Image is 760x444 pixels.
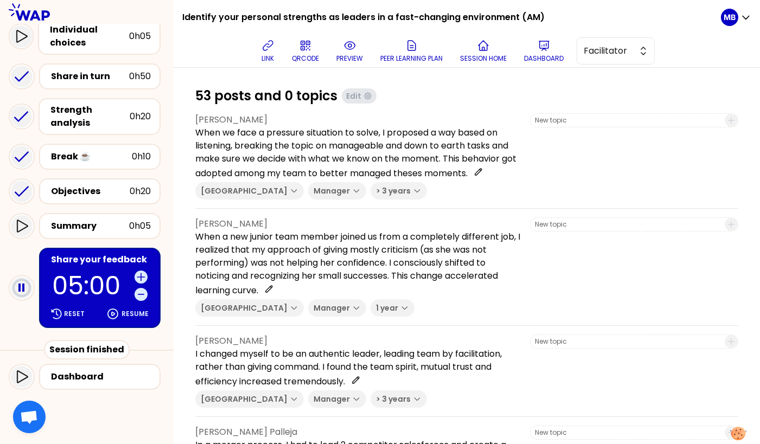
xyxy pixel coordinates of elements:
[44,340,130,359] div: Session finished
[308,390,366,408] button: Manager
[535,220,718,229] input: New topic
[51,220,129,233] div: Summary
[371,182,427,200] button: > 3 years
[52,273,130,298] p: 05:00
[122,310,149,318] p: Resume
[51,185,130,198] div: Objectives
[13,401,46,433] div: Ouvrir le chat
[195,217,521,230] p: [PERSON_NAME]
[292,54,319,63] p: QRCODE
[336,54,363,63] p: preview
[51,370,155,383] div: Dashboard
[584,44,633,57] span: Facilitator
[195,230,521,297] p: When a new junior team member joined us from a completely different job, I realized that my appro...
[195,334,521,348] p: [PERSON_NAME]
[51,253,151,266] div: Share your feedback
[50,23,129,49] div: Individual choices
[721,9,751,26] button: MB
[129,30,151,43] div: 0h05
[577,37,655,65] button: Facilitator
[195,299,304,317] button: [GEOGRAPHIC_DATA]
[535,337,718,346] input: New topic
[724,12,736,23] p: MB
[64,310,85,318] p: Reset
[308,299,366,317] button: Manager
[535,116,718,125] input: New topic
[129,70,151,83] div: 0h50
[195,87,337,105] h1: 53 posts and 0 topics
[332,35,367,67] button: preview
[51,70,129,83] div: Share in turn
[195,126,521,180] p: When we face a pressure situation to solve, I proposed a way based on listening, breaking the top...
[520,35,568,67] button: Dashboard
[460,54,507,63] p: Session home
[195,182,304,200] button: [GEOGRAPHIC_DATA]
[195,426,521,439] p: [PERSON_NAME] Palleja
[371,390,427,408] button: > 3 years
[129,220,151,233] div: 0h05
[380,54,443,63] p: Peer learning plan
[195,348,521,388] p: I changed myself to be an authentic leader, leading team by facilitation, rather than giving comm...
[195,390,304,408] button: [GEOGRAPHIC_DATA]
[342,88,376,104] button: Edit
[130,110,151,123] div: 0h20
[132,150,151,163] div: 0h10
[524,54,564,63] p: Dashboard
[535,428,718,437] input: New topic
[130,185,151,198] div: 0h20
[262,54,274,63] p: link
[50,104,130,130] div: Strength analysis
[195,113,521,126] p: [PERSON_NAME]
[456,35,511,67] button: Session home
[51,150,132,163] div: Break ☕️
[288,35,323,67] button: QRCODE
[371,299,414,317] button: 1 year
[376,35,447,67] button: Peer learning plan
[308,182,366,200] button: Manager
[257,35,279,67] button: link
